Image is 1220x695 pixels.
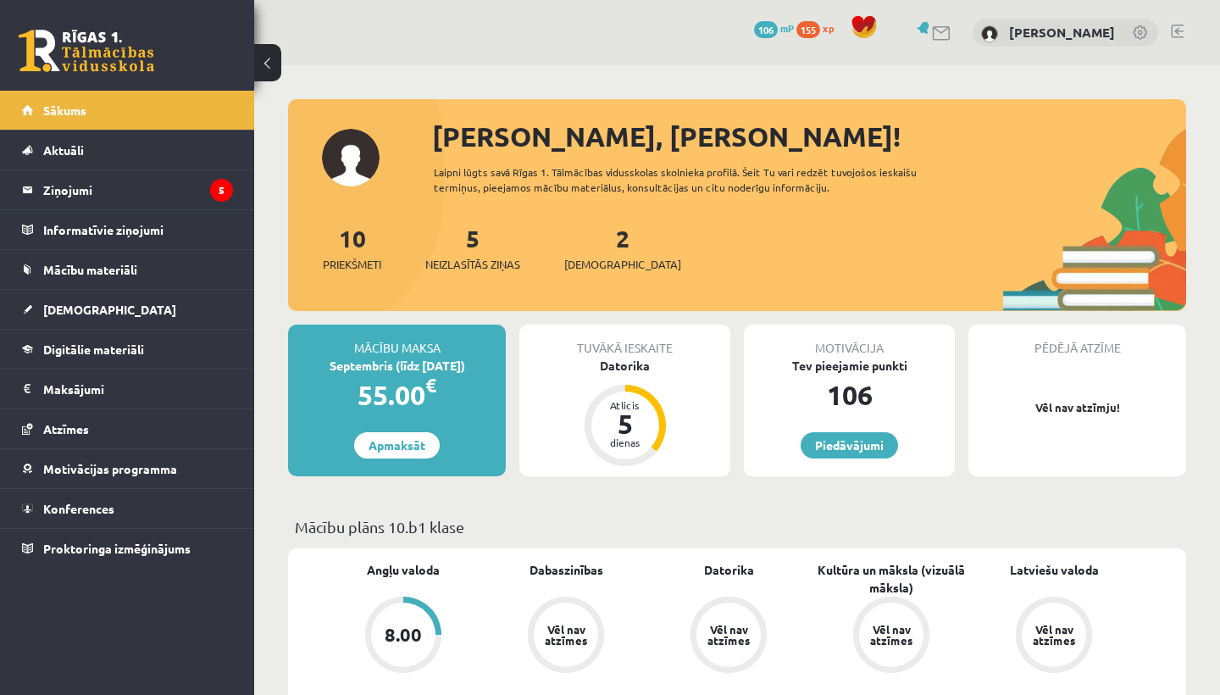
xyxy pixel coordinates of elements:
[823,21,834,35] span: xp
[22,91,233,130] a: Sākums
[43,103,86,118] span: Sākums
[323,256,381,273] span: Priekšmeti
[43,210,233,249] legend: Informatīvie ziņojumi
[968,325,1186,357] div: Pēdējā atzīme
[647,597,810,676] a: Vēl nav atzīmes
[43,142,84,158] span: Aktuāli
[868,624,915,646] div: Vēl nav atzīmes
[43,541,191,556] span: Proktoringa izmēģinājums
[519,357,730,469] a: Datorika Atlicis 5 dienas
[973,597,1135,676] a: Vēl nav atzīmes
[600,437,651,448] div: dienas
[796,21,820,38] span: 155
[43,342,144,357] span: Digitālie materiāli
[43,370,233,409] legend: Maksājumi
[43,170,233,209] legend: Ziņojumi
[744,325,955,357] div: Motivācija
[600,410,651,437] div: 5
[810,561,973,597] a: Kultūra un māksla (vizuālā māksla)
[43,501,114,516] span: Konferences
[801,432,898,459] a: Piedāvājumi
[19,30,154,72] a: Rīgas 1. Tālmācības vidusskola
[210,179,233,202] i: 5
[744,375,955,415] div: 106
[705,624,752,646] div: Vēl nav atzīmes
[425,256,520,273] span: Neizlasītās ziņas
[754,21,794,35] a: 106 mP
[22,170,233,209] a: Ziņojumi5
[432,116,1186,157] div: [PERSON_NAME], [PERSON_NAME]!
[810,597,973,676] a: Vēl nav atzīmes
[977,399,1178,416] p: Vēl nav atzīmju!
[434,164,973,195] div: Laipni lūgts savā Rīgas 1. Tālmācības vidusskolas skolnieka profilā. Šeit Tu vari redzēt tuvojošo...
[22,290,233,329] a: [DEMOGRAPHIC_DATA]
[43,461,177,476] span: Motivācijas programma
[704,561,754,579] a: Datorika
[780,21,794,35] span: mP
[564,223,681,273] a: 2[DEMOGRAPHIC_DATA]
[22,131,233,170] a: Aktuāli
[600,400,651,410] div: Atlicis
[754,21,778,38] span: 106
[425,373,436,398] span: €
[288,357,506,375] div: Septembris (līdz [DATE])
[22,210,233,249] a: Informatīvie ziņojumi
[425,223,520,273] a: 5Neizlasītās ziņas
[43,262,137,277] span: Mācību materiāli
[981,25,998,42] img: Kristers Caune
[796,21,842,35] a: 155 xp
[288,375,506,415] div: 55.00
[288,325,506,357] div: Mācību maksa
[22,370,233,409] a: Maksājumi
[530,561,603,579] a: Dabaszinības
[22,330,233,369] a: Digitālie materiāli
[542,624,590,646] div: Vēl nav atzīmes
[1009,24,1115,41] a: [PERSON_NAME]
[43,302,176,317] span: [DEMOGRAPHIC_DATA]
[22,489,233,528] a: Konferences
[354,432,440,459] a: Apmaksāt
[485,597,647,676] a: Vēl nav atzīmes
[1010,561,1099,579] a: Latviešu valoda
[43,421,89,436] span: Atzīmes
[322,597,485,676] a: 8.00
[519,325,730,357] div: Tuvākā ieskaite
[1030,624,1078,646] div: Vēl nav atzīmes
[22,529,233,568] a: Proktoringa izmēģinājums
[323,223,381,273] a: 10Priekšmeti
[385,625,422,644] div: 8.00
[367,561,440,579] a: Angļu valoda
[519,357,730,375] div: Datorika
[22,449,233,488] a: Motivācijas programma
[22,409,233,448] a: Atzīmes
[744,357,955,375] div: Tev pieejamie punkti
[22,250,233,289] a: Mācību materiāli
[295,515,1179,538] p: Mācību plāns 10.b1 klase
[564,256,681,273] span: [DEMOGRAPHIC_DATA]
